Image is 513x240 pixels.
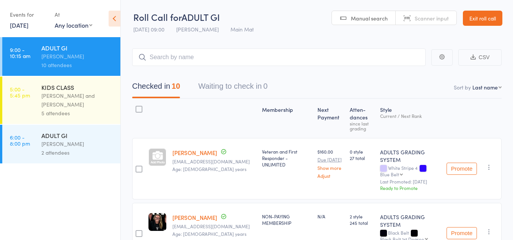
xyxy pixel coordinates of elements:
div: At [55,8,92,21]
div: [PERSON_NAME] [41,52,114,61]
div: ADULTS GRADING SYSTEM [380,213,440,228]
span: ADULT GI [182,11,220,23]
div: 10 attendees [41,61,114,69]
span: Scanner input [415,14,449,22]
time: 6:00 - 8:00 pm [10,134,30,146]
span: Age: [DEMOGRAPHIC_DATA] years [172,231,246,237]
small: rachaelbradshaw14@gmail.com [172,224,256,229]
div: Current / Next Rank [380,113,440,118]
span: [DATE] 09:00 [133,25,164,33]
a: Exit roll call [463,11,502,26]
button: Promote [447,227,477,239]
div: Events for [10,8,47,21]
a: [PERSON_NAME] [172,149,217,157]
div: Atten­dances [347,102,377,135]
div: Veteran and First Responder - UNLIMITED [262,148,311,168]
span: [PERSON_NAME] [176,25,219,33]
div: Blue Belt [380,172,399,177]
input: Search by name [132,49,426,66]
div: 0 [263,82,267,90]
button: CSV [458,49,502,66]
div: ADULT GI [41,44,114,52]
button: Checked in10 [132,78,180,98]
span: Main Mat [230,25,254,33]
span: Manual search [351,14,388,22]
div: White Stripe 4 [380,165,440,177]
label: Sort by [454,83,471,91]
div: Membership [259,102,314,135]
div: NON-PAYING MEMBERSHIP [262,213,311,226]
div: Style [377,102,444,135]
div: ADULTS GRADING SYSTEM [380,148,440,163]
span: 245 total [350,220,374,226]
time: 5:00 - 5:45 pm [10,86,30,98]
span: Age: [DEMOGRAPHIC_DATA] years [172,166,246,172]
div: [PERSON_NAME] [41,140,114,148]
div: KIDS CLASS [41,83,114,91]
div: ADULT GI [41,131,114,140]
div: Last name [472,83,498,91]
div: 2 attendees [41,148,114,157]
span: 0 style [350,148,374,155]
a: 6:00 -8:00 pmADULT GI[PERSON_NAME]2 attendees [2,125,120,163]
img: image1726640867.png [148,213,166,231]
span: 2 style [350,213,374,220]
small: Last Promoted: [DATE] [380,179,440,184]
a: [PERSON_NAME] [172,213,217,221]
span: Roll Call for [133,11,182,23]
div: 5 attendees [41,109,114,118]
a: Show more [317,165,344,170]
div: 10 [172,82,180,90]
small: Due [DATE] [317,157,344,162]
span: 27 total [350,155,374,161]
div: N/A [317,213,344,220]
a: 9:00 -10:15 amADULT GI[PERSON_NAME]10 attendees [2,37,120,76]
div: [PERSON_NAME] and [PERSON_NAME] [41,91,114,109]
a: Adjust [317,173,344,178]
button: Promote [447,163,477,175]
div: Next Payment [314,102,347,135]
small: caitlinisabelle6@gmail.com [172,159,256,164]
div: Any location [55,21,92,29]
div: $160.00 [317,148,344,178]
time: 9:00 - 10:15 am [10,47,30,59]
div: since last grading [350,121,374,131]
a: 5:00 -5:45 pmKIDS CLASS[PERSON_NAME] and [PERSON_NAME]5 attendees [2,77,120,124]
div: Ready to Promote [380,185,440,191]
button: Waiting to check in0 [198,78,267,98]
a: [DATE] [10,21,28,29]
